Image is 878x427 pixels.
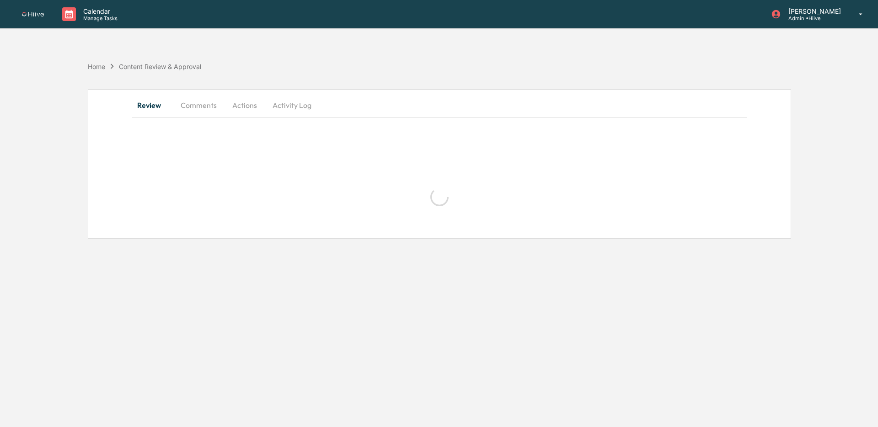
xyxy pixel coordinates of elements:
[119,63,201,70] div: Content Review & Approval
[265,94,319,116] button: Activity Log
[88,63,105,70] div: Home
[173,94,224,116] button: Comments
[781,7,846,15] p: [PERSON_NAME]
[781,15,846,21] p: Admin • Hiive
[224,94,265,116] button: Actions
[22,12,44,17] img: logo
[132,94,173,116] button: Review
[76,15,122,21] p: Manage Tasks
[76,7,122,15] p: Calendar
[132,94,747,116] div: secondary tabs example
